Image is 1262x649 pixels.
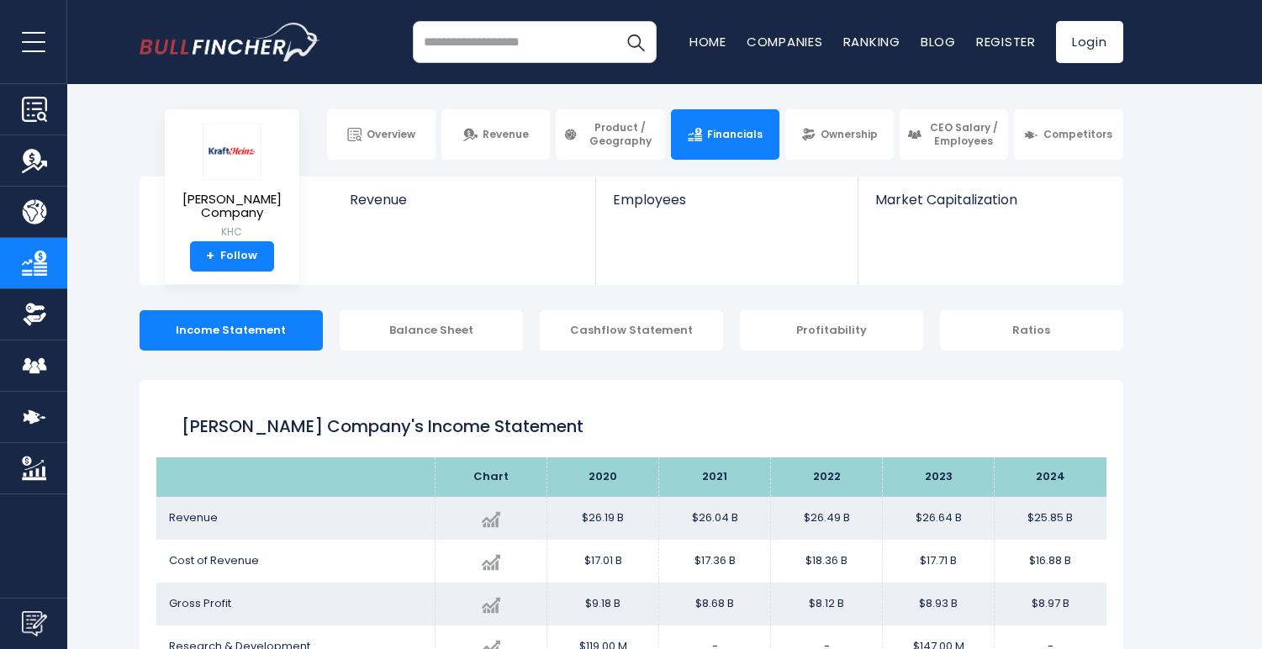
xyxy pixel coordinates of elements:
td: $26.49 B [771,497,883,540]
span: Revenue [169,509,218,525]
img: Ownership [22,302,47,327]
a: Financials [671,109,779,160]
small: KHC [178,224,286,240]
td: $18.36 B [771,540,883,583]
td: $17.71 B [883,540,995,583]
button: Search [615,21,657,63]
td: $26.04 B [659,497,771,540]
td: $8.93 B [883,583,995,625]
a: Go to homepage [140,23,320,61]
a: +Follow [190,241,274,272]
td: $16.88 B [995,540,1106,583]
th: 2021 [659,457,771,497]
span: Product / Geography [583,121,657,147]
span: Ownership [821,128,878,141]
a: Companies [747,33,823,50]
a: Employees [596,177,858,236]
th: Chart [436,457,547,497]
div: Balance Sheet [340,310,523,351]
span: Overview [367,128,415,141]
span: Revenue [483,128,529,141]
a: Revenue [333,177,596,236]
h1: [PERSON_NAME] Company's Income Statement [182,414,1081,439]
span: Revenue [350,192,579,208]
td: $8.97 B [995,583,1106,625]
th: 2020 [547,457,659,497]
a: Login [1056,21,1123,63]
span: Cost of Revenue [169,552,259,568]
td: $26.19 B [547,497,659,540]
a: Home [689,33,726,50]
a: Register [976,33,1036,50]
td: $8.68 B [659,583,771,625]
a: Ownership [785,109,894,160]
strong: + [206,249,214,264]
a: Overview [327,109,436,160]
div: Income Statement [140,310,323,351]
td: $25.85 B [995,497,1106,540]
div: Profitability [740,310,923,351]
th: 2024 [995,457,1106,497]
div: Ratios [940,310,1123,351]
td: $9.18 B [547,583,659,625]
span: Market Capitalization [875,192,1104,208]
a: CEO Salary / Employees [900,109,1008,160]
a: Revenue [441,109,550,160]
span: Competitors [1043,128,1112,141]
td: $17.36 B [659,540,771,583]
span: Gross Profit [169,595,231,611]
a: [PERSON_NAME] Company KHC [177,123,287,241]
a: Blog [921,33,956,50]
span: Financials [707,128,763,141]
a: Product / Geography [556,109,664,160]
img: bullfincher logo [140,23,320,61]
th: 2022 [771,457,883,497]
a: Competitors [1014,109,1122,160]
td: $26.64 B [883,497,995,540]
td: $8.12 B [771,583,883,625]
th: 2023 [883,457,995,497]
div: Cashflow Statement [540,310,723,351]
td: $17.01 B [547,540,659,583]
a: Ranking [843,33,900,50]
span: [PERSON_NAME] Company [178,193,286,220]
a: Market Capitalization [858,177,1121,236]
span: Employees [613,192,841,208]
span: CEO Salary / Employees [927,121,1001,147]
